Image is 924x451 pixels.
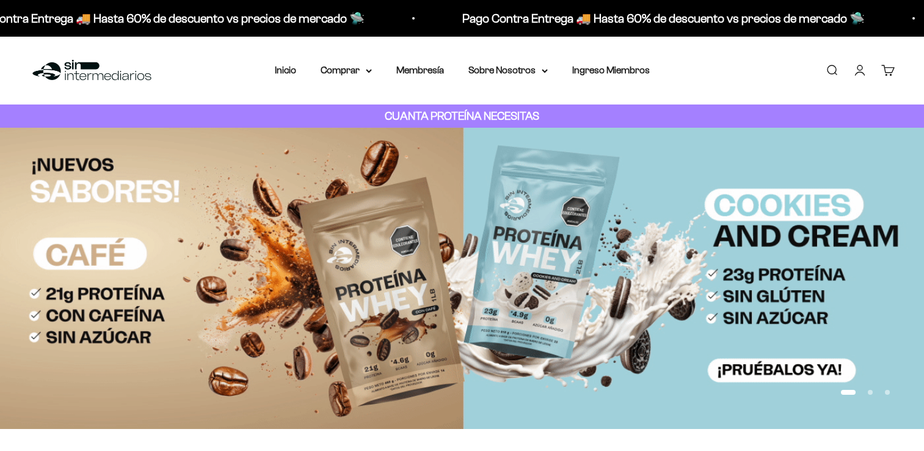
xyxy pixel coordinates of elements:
a: Inicio [275,65,296,75]
summary: Sobre Nosotros [468,62,548,78]
p: Pago Contra Entrega 🚚 Hasta 60% de descuento vs precios de mercado 🛸 [460,9,862,28]
strong: CUANTA PROTEÍNA NECESITAS [385,109,539,122]
a: Ingreso Miembros [572,65,650,75]
summary: Comprar [321,62,372,78]
a: Membresía [396,65,444,75]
